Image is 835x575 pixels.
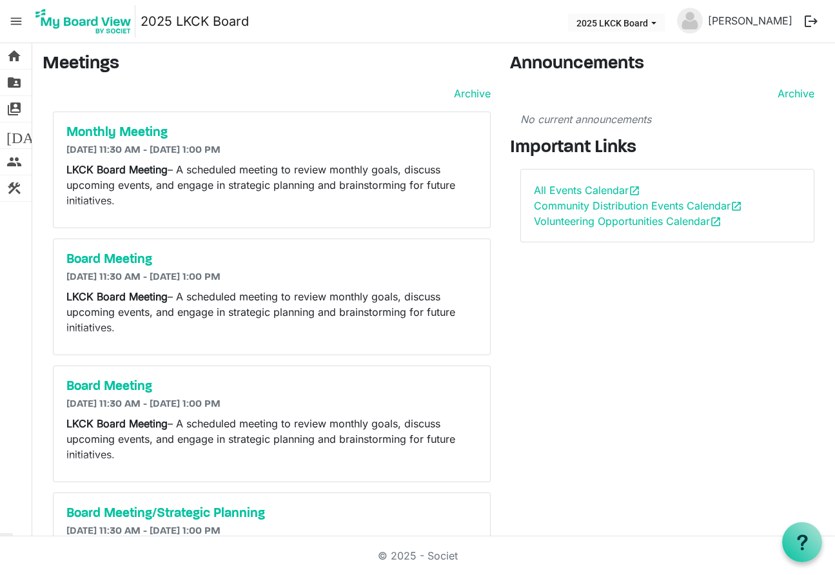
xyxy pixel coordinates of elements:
[510,54,825,75] h3: Announcements
[568,14,665,32] button: 2025 LKCK Board dropdownbutton
[66,416,477,462] p: – A scheduled meeting to review monthly goals, discuss upcoming events, and engage in strategic p...
[43,54,491,75] h3: Meetings
[66,290,168,303] strong: LKCK Board Meeting
[141,8,249,34] a: 2025 LKCK Board
[6,149,22,175] span: people
[32,5,135,37] img: My Board View Logo
[66,417,168,430] strong: LKCK Board Meeting
[629,185,640,197] span: open_in_new
[66,271,477,284] h6: [DATE] 11:30 AM - [DATE] 1:00 PM
[4,9,28,34] span: menu
[510,137,825,159] h3: Important Links
[66,506,477,521] a: Board Meeting/Strategic Planning
[66,252,477,268] a: Board Meeting
[66,289,477,335] p: – A scheduled meeting to review monthly goals, discuss upcoming events, and engage in strategic p...
[534,199,742,212] a: Community Distribution Events Calendaropen_in_new
[6,175,22,201] span: construction
[6,122,56,148] span: [DATE]
[6,96,22,122] span: switch_account
[731,200,742,212] span: open_in_new
[66,144,477,157] h6: [DATE] 11:30 AM - [DATE] 1:00 PM
[798,8,825,35] button: logout
[703,8,798,34] a: [PERSON_NAME]
[520,112,814,127] p: No current announcements
[449,86,491,101] a: Archive
[6,43,22,69] span: home
[534,215,722,228] a: Volunteering Opportunities Calendaropen_in_new
[66,162,477,208] p: – A scheduled meeting to review monthly goals, discuss upcoming events, and engage in strategic p...
[772,86,814,101] a: Archive
[66,125,477,141] a: Monthly Meeting
[66,398,477,411] h6: [DATE] 11:30 AM - [DATE] 1:00 PM
[710,216,722,228] span: open_in_new
[66,525,477,538] h6: [DATE] 11:30 AM - [DATE] 1:00 PM
[6,70,22,95] span: folder_shared
[66,379,477,395] a: Board Meeting
[32,5,141,37] a: My Board View Logo
[66,163,168,176] strong: LKCK Board Meeting
[378,549,458,562] a: © 2025 - Societ
[677,8,703,34] img: no-profile-picture.svg
[534,184,640,197] a: All Events Calendaropen_in_new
